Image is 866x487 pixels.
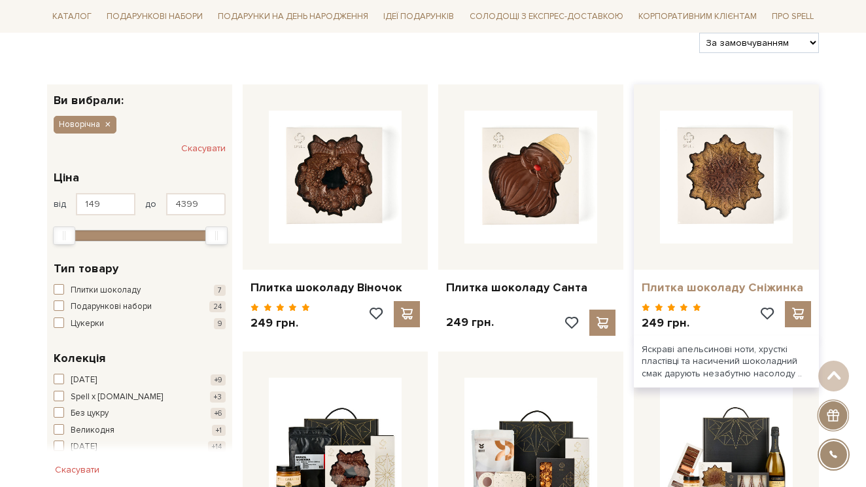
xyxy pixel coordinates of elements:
[767,7,819,27] a: Про Spell
[54,441,226,454] button: [DATE] +14
[166,193,226,215] input: Ціна
[71,284,141,297] span: Плитки шоколаду
[212,425,226,436] span: +1
[71,441,97,454] span: [DATE]
[208,441,226,452] span: +14
[378,7,459,27] a: Ідеї подарунків
[54,317,226,331] button: Цукерки 9
[211,374,226,386] span: +9
[54,374,226,387] button: [DATE] +9
[47,84,232,106] div: Ви вибрали:
[251,280,420,295] a: Плитка шоколаду Віночок
[54,350,105,367] span: Колекція
[633,7,762,27] a: Корпоративним клієнтам
[634,336,819,388] div: Яскраві апельсинові ноти, хрусткі пластівці та насичений шоколадний смак дарують незабутню насоло...
[213,7,373,27] a: Подарунки на День народження
[214,285,226,296] span: 7
[181,138,226,159] button: Скасувати
[59,118,100,130] span: Новорічна
[210,391,226,403] span: +3
[54,391,226,404] button: Spell x [DOMAIN_NAME] +3
[54,116,116,133] button: Новорічна
[211,408,226,419] span: +6
[214,318,226,329] span: 9
[446,280,615,295] a: Плитка шоколаду Санта
[251,316,310,331] p: 249 грн.
[205,226,228,245] div: Max
[642,316,701,331] p: 249 грн.
[54,407,226,420] button: Без цукру +6
[71,317,104,331] span: Цукерки
[464,5,629,27] a: Солодощі з експрес-доставкою
[47,460,107,480] button: Скасувати
[54,424,226,437] button: Великодня +1
[54,300,226,314] button: Подарункові набори 24
[54,284,226,297] button: Плитки шоколаду 7
[145,198,156,210] span: до
[71,424,114,437] span: Великодня
[54,169,79,187] span: Ціна
[209,301,226,312] span: 24
[71,391,163,404] span: Spell x [DOMAIN_NAME]
[446,315,494,330] p: 249 грн.
[53,226,75,245] div: Min
[76,193,135,215] input: Ціна
[47,7,97,27] a: Каталог
[71,300,152,314] span: Подарункові набори
[54,260,118,278] span: Тип товару
[642,280,811,295] a: Плитка шоколаду Сніжинка
[101,7,208,27] a: Подарункові набори
[71,407,109,420] span: Без цукру
[54,198,66,210] span: від
[71,374,97,387] span: [DATE]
